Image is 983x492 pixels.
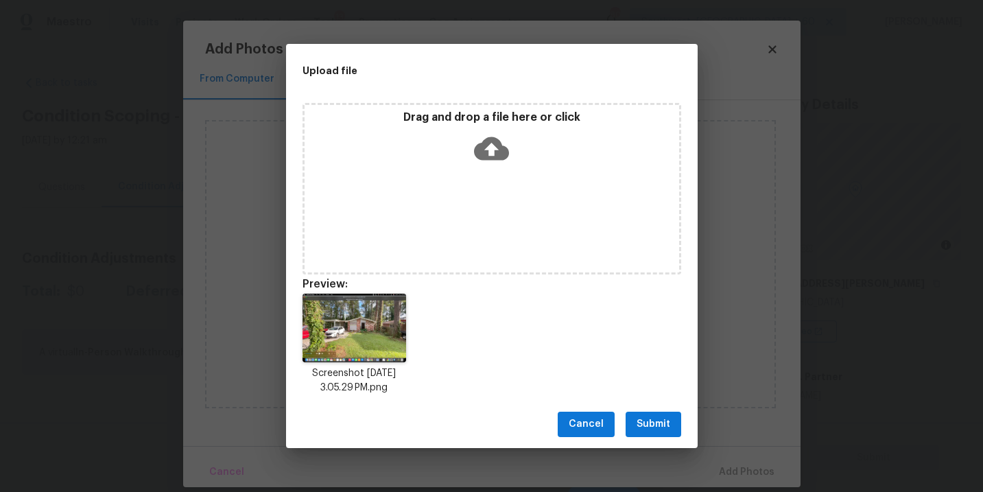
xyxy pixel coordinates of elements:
img: bNAAAAAElFTkSuQmCC [303,294,407,362]
p: Drag and drop a file here or click [305,110,679,125]
button: Submit [626,412,681,437]
button: Cancel [558,412,615,437]
h2: Upload file [303,63,619,78]
span: Submit [637,416,670,433]
span: Cancel [569,416,604,433]
p: Screenshot [DATE] 3.05.29 PM.png [303,366,407,395]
